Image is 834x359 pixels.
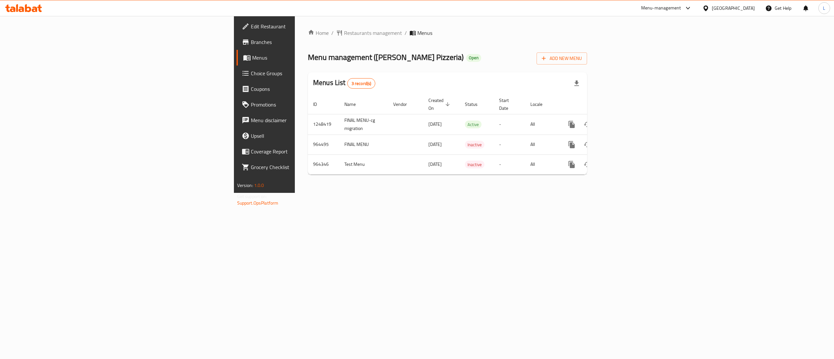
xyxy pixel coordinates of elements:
td: - [494,154,525,174]
td: All [525,114,559,135]
span: [DATE] [428,120,442,128]
div: Total records count [347,78,376,89]
span: Menu disclaimer [251,116,368,124]
span: 1.0.0 [254,181,264,190]
span: Status [465,100,486,108]
span: ID [313,100,325,108]
span: Start Date [499,96,517,112]
span: 3 record(s) [348,80,375,87]
a: Upsell [237,128,373,144]
a: Grocery Checklist [237,159,373,175]
span: Coverage Report [251,148,368,155]
span: Inactive [465,161,484,168]
button: Change Status [580,157,595,172]
div: Export file [569,76,584,91]
span: Coupons [251,85,368,93]
span: Open [466,55,481,61]
button: more [564,137,580,152]
div: Open [466,54,481,62]
span: Version: [237,181,253,190]
a: Support.OpsPlatform [237,199,279,207]
table: enhanced table [308,94,632,175]
span: Upsell [251,132,368,140]
td: - [494,114,525,135]
span: Active [465,121,482,128]
td: All [525,154,559,174]
td: All [525,135,559,154]
td: - [494,135,525,154]
span: Name [344,100,364,108]
button: Add New Menu [537,52,587,65]
span: Menu management ( [PERSON_NAME] Pizzeria ) [308,50,464,65]
a: Menus [237,50,373,65]
span: Inactive [465,141,484,149]
a: Choice Groups [237,65,373,81]
th: Actions [559,94,632,114]
button: more [564,157,580,172]
span: Branches [251,38,368,46]
span: Edit Restaurant [251,22,368,30]
a: Edit Restaurant [237,19,373,34]
span: Get support on: [237,192,267,201]
span: Choice Groups [251,69,368,77]
span: Add New Menu [542,54,582,63]
span: Grocery Checklist [251,163,368,171]
span: L [823,5,825,12]
a: Menu disclaimer [237,112,373,128]
span: Menus [252,54,368,62]
span: [DATE] [428,140,442,149]
button: Change Status [580,117,595,132]
a: Coupons [237,81,373,97]
div: Menu-management [641,4,681,12]
a: Coverage Report [237,144,373,159]
h2: Menus List [313,78,375,89]
span: [DATE] [428,160,442,168]
a: Branches [237,34,373,50]
nav: breadcrumb [308,29,587,37]
a: Promotions [237,97,373,112]
button: more [564,117,580,132]
button: Change Status [580,137,595,152]
span: Created On [428,96,452,112]
span: Vendor [393,100,415,108]
span: Locale [530,100,551,108]
div: [GEOGRAPHIC_DATA] [712,5,755,12]
li: / [405,29,407,37]
span: Promotions [251,101,368,108]
span: Menus [417,29,432,37]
